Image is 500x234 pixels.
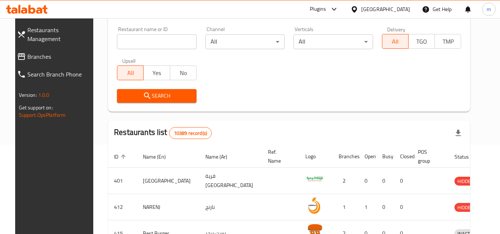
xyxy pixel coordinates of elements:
[19,103,53,112] span: Get support on:
[394,168,412,194] td: 0
[108,168,137,194] td: 401
[376,168,394,194] td: 0
[394,145,412,168] th: Closed
[382,34,409,49] button: All
[376,194,394,220] td: 0
[170,65,197,80] button: No
[143,152,175,161] span: Name (En)
[310,5,326,14] div: Plugins
[408,34,435,49] button: TGO
[117,65,144,80] button: All
[394,194,412,220] td: 0
[11,48,99,65] a: Branches
[117,9,461,20] h2: Restaurant search
[299,145,333,168] th: Logo
[199,168,262,194] td: قرية [GEOGRAPHIC_DATA]
[117,89,197,103] button: Search
[376,145,394,168] th: Busy
[418,147,440,165] span: POS group
[333,168,359,194] td: 2
[170,130,211,137] span: 10389 record(s)
[117,34,197,49] input: Search for restaurant name or ID..
[122,58,136,63] label: Upsell
[120,68,141,78] span: All
[454,177,477,186] span: HIDDEN
[173,68,194,78] span: No
[449,124,467,142] div: Export file
[293,34,373,49] div: All
[27,26,93,43] span: Restaurants Management
[143,65,170,80] button: Yes
[19,110,66,120] a: Support.OpsPlatform
[454,203,477,212] div: HIDDEN
[205,152,237,161] span: Name (Ar)
[305,196,324,215] img: NARENJ
[38,90,50,100] span: 1.0.0
[305,170,324,189] img: Spicy Village
[454,152,479,161] span: Status
[11,21,99,48] a: Restaurants Management
[333,194,359,220] td: 1
[438,36,458,47] span: TMP
[434,34,461,49] button: TMP
[108,194,137,220] td: 412
[454,203,477,212] span: HIDDEN
[137,194,199,220] td: NARENJ
[205,34,285,49] div: All
[27,52,93,61] span: Branches
[19,90,37,100] span: Version:
[199,194,262,220] td: نارنج
[123,91,191,101] span: Search
[412,36,432,47] span: TGO
[387,27,406,32] label: Delivery
[137,168,199,194] td: [GEOGRAPHIC_DATA]
[114,152,128,161] span: ID
[333,145,359,168] th: Branches
[169,127,212,139] div: Total records count
[268,147,291,165] span: Ref. Name
[27,70,93,79] span: Search Branch Phone
[11,65,99,83] a: Search Branch Phone
[359,145,376,168] th: Open
[147,68,167,78] span: Yes
[361,5,410,13] div: [GEOGRAPHIC_DATA]
[114,127,212,139] h2: Restaurants list
[359,194,376,220] td: 1
[487,5,491,13] span: m
[385,36,406,47] span: All
[359,168,376,194] td: 0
